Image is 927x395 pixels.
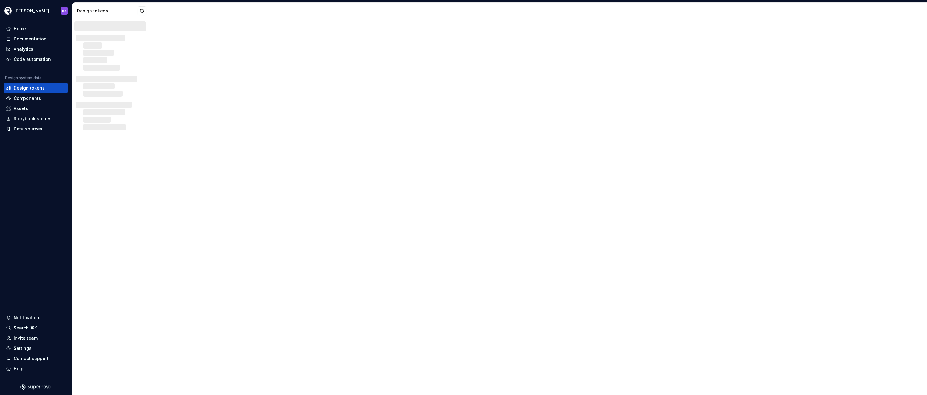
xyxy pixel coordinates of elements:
svg: Supernova Logo [20,384,51,390]
a: Design tokens [4,83,68,93]
a: Components [4,93,68,103]
div: [PERSON_NAME] [14,8,49,14]
a: Assets [4,104,68,113]
a: Analytics [4,44,68,54]
div: Home [14,26,26,32]
div: Design system data [5,75,41,80]
div: Contact support [14,355,48,362]
div: Code automation [14,56,51,62]
div: KA [62,8,67,13]
a: Invite team [4,333,68,343]
div: Components [14,95,41,101]
button: Notifications [4,313,68,323]
div: Help [14,366,23,372]
div: Documentation [14,36,47,42]
div: Design tokens [77,8,138,14]
div: Analytics [14,46,33,52]
a: Documentation [4,34,68,44]
div: Assets [14,105,28,112]
button: Help [4,364,68,374]
div: Search ⌘K [14,325,37,331]
a: Settings [4,343,68,353]
img: 3b24177e-65b1-406e-806e-cc07917b7686.png [4,7,12,15]
div: Invite team [14,335,38,341]
button: Contact support [4,354,68,363]
div: Design tokens [14,85,45,91]
a: Storybook stories [4,114,68,124]
a: Data sources [4,124,68,134]
div: Data sources [14,126,42,132]
div: Storybook stories [14,116,52,122]
a: Code automation [4,54,68,64]
div: Settings [14,345,31,351]
a: Home [4,24,68,34]
div: Notifications [14,315,42,321]
button: Search ⌘K [4,323,68,333]
button: [PERSON_NAME]KA [1,4,70,17]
